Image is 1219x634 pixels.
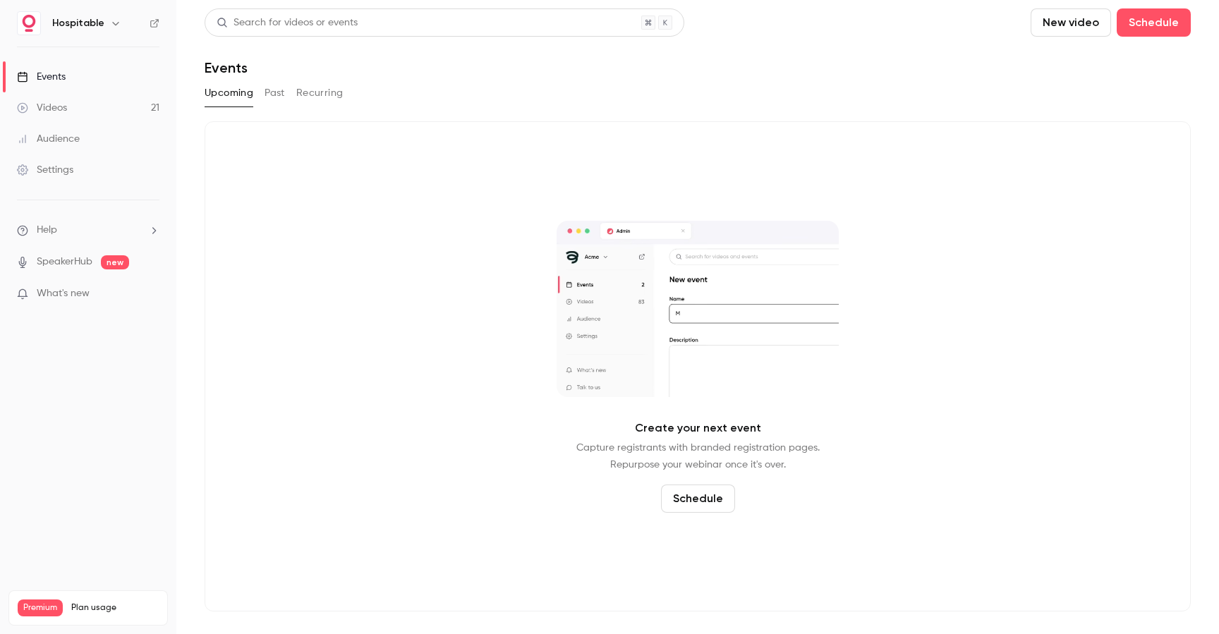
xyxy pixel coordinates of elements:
div: Audience [17,132,80,146]
h6: Hospitable [52,16,104,30]
p: Create your next event [635,420,761,437]
button: Past [265,82,285,104]
span: new [101,255,129,269]
span: Help [37,223,57,238]
button: New video [1031,8,1111,37]
div: Settings [17,163,73,177]
button: Schedule [661,484,735,513]
div: Search for videos or events [217,16,358,30]
button: Upcoming [205,82,253,104]
div: Videos [17,101,67,115]
button: Recurring [296,82,344,104]
div: Events [17,70,66,84]
span: Premium [18,599,63,616]
a: SpeakerHub [37,255,92,269]
li: help-dropdown-opener [17,223,159,238]
p: Capture registrants with branded registration pages. Repurpose your webinar once it's over. [576,439,820,473]
span: Plan usage [71,602,159,614]
button: Schedule [1117,8,1191,37]
img: Hospitable [18,12,40,35]
h1: Events [205,59,248,76]
span: What's new [37,286,90,301]
iframe: Noticeable Trigger [142,288,159,300]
